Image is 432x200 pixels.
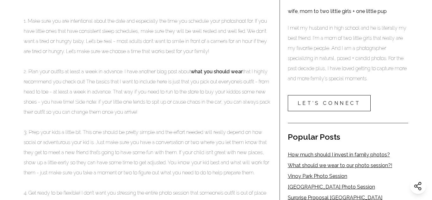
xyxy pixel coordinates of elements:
[288,173,408,180] a: Vinoy Park Photo Session
[24,67,272,117] p: 2. Plan your outfits at least a week in advance. I have another blog post about that I highly rec...
[288,8,408,15] h3: wife, mom to two little girls + one little pup
[288,131,408,143] h2: Popular Posts
[288,183,408,191] a: [GEOGRAPHIC_DATA] Photo Session
[288,162,408,169] a: What should we wear to our photo session?!
[24,16,272,57] p: 1. Make sure you are intentional about the date and especially the time you schedule your photosh...
[288,95,371,111] a: LET’S CONNECT
[410,178,426,194] button: Share this website
[191,69,243,75] a: what you should wear
[24,127,272,178] p: 3. Prep your kids a little bit. This one should be pretty simple and the effort needed will reall...
[288,151,408,159] a: How much should I invest in family photos?
[288,23,408,84] p: I met my husband in high school and he is literally my best friend. I'm a mom of two little girls...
